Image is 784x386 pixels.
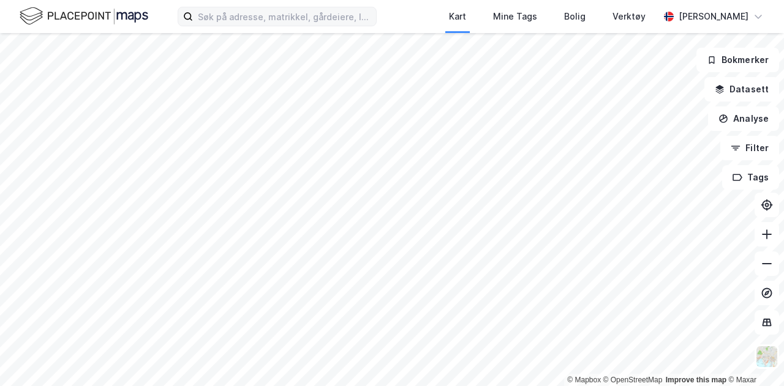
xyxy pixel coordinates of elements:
div: Kart [449,9,466,24]
button: Analyse [708,106,779,131]
a: Mapbox [567,376,601,384]
button: Tags [722,165,779,190]
input: Søk på adresse, matrikkel, gårdeiere, leietakere eller personer [193,7,376,26]
a: Improve this map [666,376,726,384]
div: Bolig [564,9,586,24]
img: logo.f888ab2527a4732fd821a326f86c7f29.svg [20,6,148,27]
button: Datasett [704,77,779,102]
div: Verktøy [612,9,646,24]
button: Filter [720,136,779,160]
div: Kontrollprogram for chat [723,327,784,386]
button: Bokmerker [696,48,779,72]
div: [PERSON_NAME] [679,9,748,24]
div: Mine Tags [493,9,537,24]
iframe: Chat Widget [723,327,784,386]
a: OpenStreetMap [603,376,663,384]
